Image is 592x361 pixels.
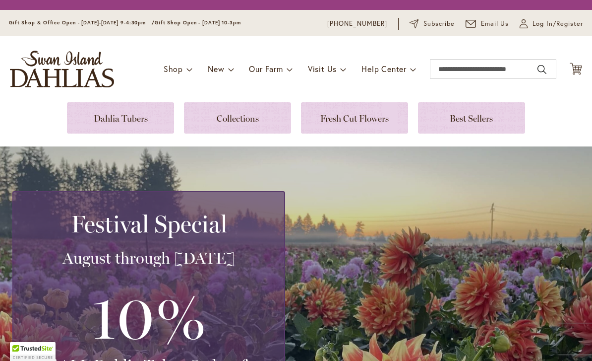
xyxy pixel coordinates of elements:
span: Subscribe [423,19,455,29]
span: Email Us [481,19,509,29]
a: Email Us [466,19,509,29]
span: Help Center [361,64,407,74]
span: Log In/Register [533,19,583,29]
a: store logo [10,51,114,87]
h3: August through [DATE] [25,248,272,268]
button: Search [537,62,546,77]
a: Subscribe [410,19,455,29]
a: [PHONE_NUMBER] [327,19,387,29]
span: Visit Us [308,64,337,74]
span: Our Farm [249,64,283,74]
span: New [208,64,224,74]
h3: 10% [25,278,272,356]
a: Log In/Register [520,19,583,29]
span: Gift Shop Open - [DATE] 10-3pm [155,19,241,26]
span: Shop [164,64,183,74]
h2: Festival Special [25,210,272,238]
span: Gift Shop & Office Open - [DATE]-[DATE] 9-4:30pm / [9,19,155,26]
